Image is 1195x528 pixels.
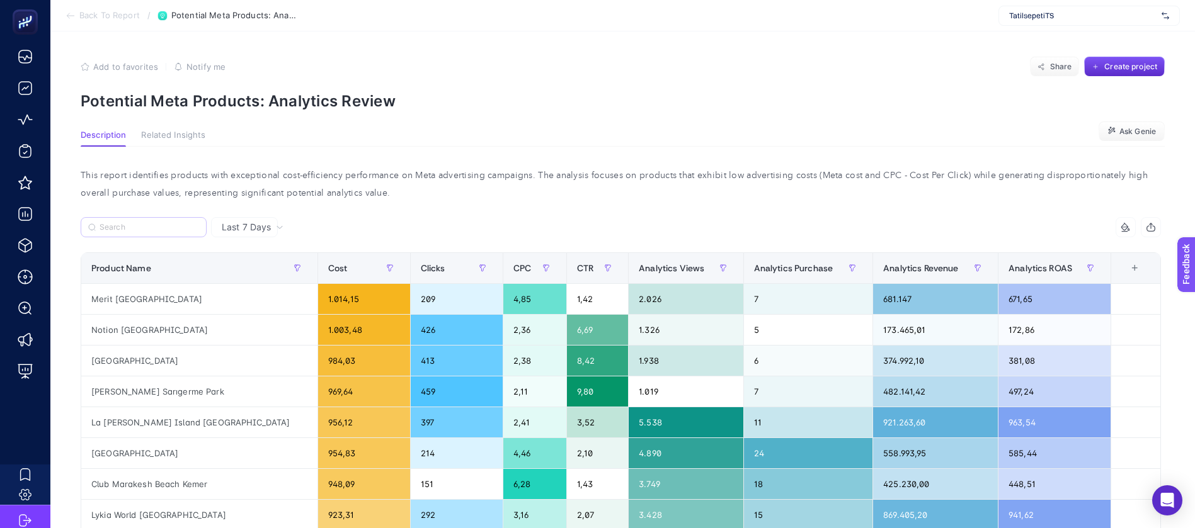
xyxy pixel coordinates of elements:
[411,469,503,499] div: 151
[503,284,566,314] div: 4,85
[639,263,704,273] span: Analytics Views
[998,407,1111,437] div: 963,54
[503,407,566,437] div: 2,41
[998,438,1111,468] div: 585,44
[91,263,151,273] span: Product Name
[873,469,998,499] div: 425.230,00
[1099,121,1165,142] button: Ask Genie
[883,263,958,273] span: Analytics Revenue
[318,315,410,345] div: 1.003,48
[513,263,531,273] span: CPC
[318,376,410,407] div: 969,64
[1121,263,1131,291] div: 9 items selected
[503,345,566,376] div: 2,38
[873,438,998,468] div: 558.993,95
[1084,57,1165,77] button: Create project
[1009,263,1072,273] span: Analytics ROAS
[318,284,410,314] div: 1.014,15
[503,376,566,407] div: 2,11
[998,376,1111,407] div: 497,24
[318,407,410,437] div: 956,12
[1009,11,1157,21] span: TatilsepetiTS
[577,263,593,273] span: CTR
[567,376,629,407] div: 9,80
[81,92,1165,110] p: Potential Meta Products: Analytics Review
[171,11,297,21] span: Potential Meta Products: Analytics Review
[174,62,226,72] button: Notify me
[503,469,566,499] div: 6,28
[411,284,503,314] div: 209
[998,469,1111,499] div: 448,51
[81,315,317,345] div: Notion [GEOGRAPHIC_DATA]
[1030,57,1079,77] button: Share
[744,407,873,437] div: 11
[629,284,743,314] div: 2.026
[81,376,317,407] div: [PERSON_NAME] Sarıgerme Park
[503,315,566,345] div: 2,36
[629,407,743,437] div: 5.538
[567,284,629,314] div: 1,42
[744,345,873,376] div: 6
[1104,62,1157,72] span: Create project
[411,315,503,345] div: 426
[629,469,743,499] div: 3.749
[567,469,629,499] div: 1,43
[873,407,998,437] div: 921.263,60
[629,438,743,468] div: 4.890
[873,284,998,314] div: 681.147
[411,438,503,468] div: 214
[411,407,503,437] div: 397
[141,130,205,140] span: Related Insights
[147,10,151,20] span: /
[222,221,271,233] span: Last 7 Days
[1162,9,1169,22] img: svg%3e
[754,263,833,273] span: Analytics Purchase
[998,345,1111,376] div: 381,08
[567,315,629,345] div: 6,69
[629,345,743,376] div: 1.938
[1119,126,1156,137] span: Ask Genie
[93,62,158,72] span: Add to favorites
[1123,263,1146,273] div: +
[318,438,410,468] div: 954,83
[318,345,410,376] div: 984,03
[873,315,998,345] div: 173.465,01
[744,376,873,407] div: 7
[81,284,317,314] div: Merit [GEOGRAPHIC_DATA]
[186,62,226,72] span: Notify me
[328,263,348,273] span: Cost
[744,315,873,345] div: 5
[421,263,445,273] span: Clicks
[998,284,1111,314] div: 671,65
[81,438,317,468] div: [GEOGRAPHIC_DATA]
[567,407,629,437] div: 3,52
[81,130,126,140] span: Description
[79,11,140,21] span: Back To Report
[141,130,205,147] button: Related Insights
[744,469,873,499] div: 18
[318,469,410,499] div: 948,09
[629,315,743,345] div: 1.326
[100,223,199,232] input: Search
[744,438,873,468] div: 24
[503,438,566,468] div: 4,46
[81,469,317,499] div: Club Marakesh Beach Kemer
[71,167,1171,202] div: This report identifies products with exceptional cost-efficiency performance on Meta advertising ...
[567,345,629,376] div: 8,42
[567,438,629,468] div: 2,10
[873,345,998,376] div: 374.992,10
[629,376,743,407] div: 1.019
[81,345,317,376] div: [GEOGRAPHIC_DATA]
[1152,485,1182,515] div: Open Intercom Messenger
[411,376,503,407] div: 459
[8,4,48,14] span: Feedback
[81,407,317,437] div: La [PERSON_NAME] Island [GEOGRAPHIC_DATA]
[873,376,998,407] div: 482.141,42
[81,62,158,72] button: Add to favorites
[744,284,873,314] div: 7
[411,345,503,376] div: 413
[81,130,126,147] button: Description
[1050,62,1072,72] span: Share
[998,315,1111,345] div: 172,86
